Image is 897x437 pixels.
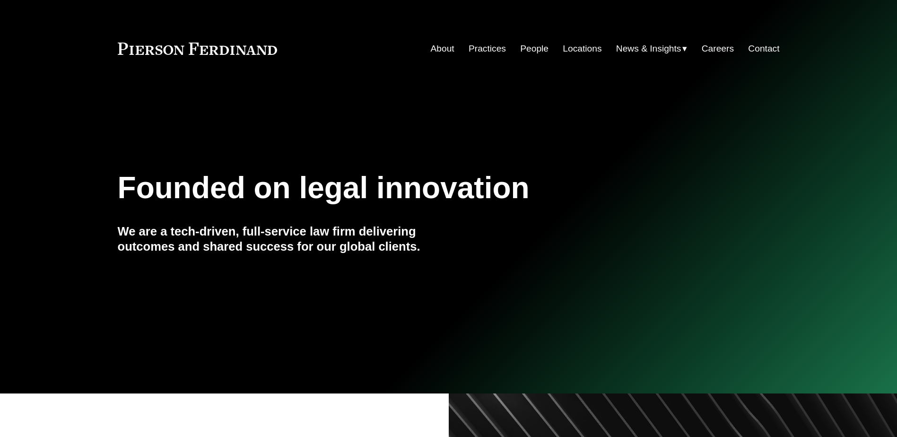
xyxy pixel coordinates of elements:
span: News & Insights [616,41,681,57]
a: About [431,40,454,58]
a: Practices [469,40,506,58]
a: Careers [702,40,734,58]
a: folder dropdown [616,40,688,58]
a: People [520,40,549,58]
a: Locations [563,40,601,58]
h1: Founded on legal innovation [118,171,670,205]
h4: We are a tech-driven, full-service law firm delivering outcomes and shared success for our global... [118,224,449,254]
a: Contact [748,40,779,58]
